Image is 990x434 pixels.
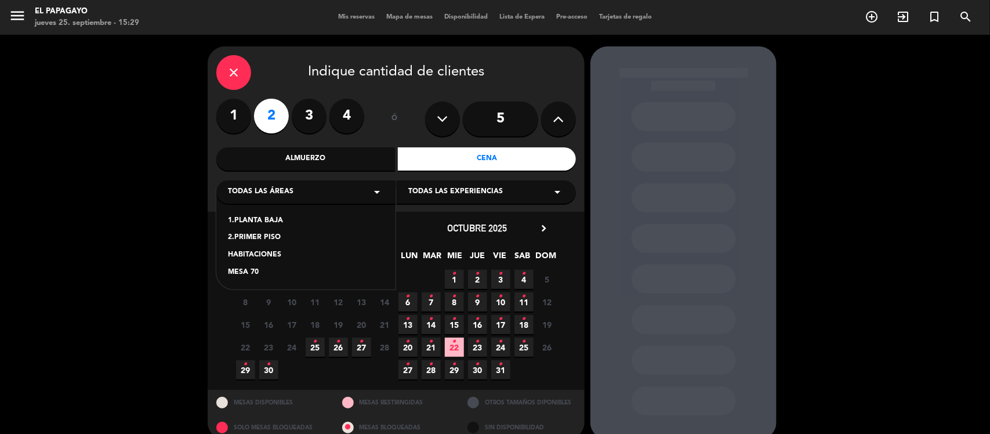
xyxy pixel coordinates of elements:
span: 29 [445,360,464,379]
i: • [336,332,340,351]
span: 19 [538,315,557,334]
span: 29 [236,360,255,379]
span: 16 [468,315,487,334]
span: 17 [282,315,302,334]
span: 26 [538,338,557,357]
i: • [499,287,503,306]
span: 19 [329,315,348,334]
div: Almuerzo [216,147,395,171]
span: 31 [491,360,510,379]
span: 11 [306,292,325,312]
span: 30 [468,360,487,379]
i: • [267,355,271,374]
span: 17 [491,315,510,334]
span: 21 [422,338,441,357]
span: 26 [329,338,348,357]
div: 1.PLANTA BAJA [228,215,384,227]
i: • [522,310,526,328]
span: SAB [513,249,532,268]
span: 20 [352,315,371,334]
i: • [452,355,456,374]
span: 9 [259,292,278,312]
span: 10 [282,292,302,312]
span: 12 [329,292,348,312]
i: • [522,287,526,306]
span: octubre 2025 [448,222,507,234]
span: 15 [445,315,464,334]
span: LUN [400,249,419,268]
span: Todas las áreas [228,186,293,198]
i: • [429,310,433,328]
span: 14 [375,292,394,312]
i: • [360,332,364,351]
span: 10 [491,292,510,312]
span: Todas las experiencias [408,186,503,198]
i: exit_to_app [896,10,910,24]
span: 7 [422,292,441,312]
span: DOM [536,249,555,268]
span: 5 [538,270,557,289]
span: 18 [514,315,534,334]
span: Pre-acceso [550,14,593,20]
span: 28 [422,360,441,379]
span: 21 [375,315,394,334]
i: • [452,332,456,351]
label: 2 [254,99,289,133]
i: menu [9,7,26,24]
label: 3 [292,99,327,133]
span: 30 [259,360,278,379]
span: 11 [514,292,534,312]
span: 23 [468,338,487,357]
span: 4 [514,270,534,289]
i: • [522,332,526,351]
div: El Papagayo [35,6,139,17]
span: 25 [514,338,534,357]
i: chevron_right [538,222,550,234]
i: close [227,66,241,79]
label: 1 [216,99,251,133]
i: • [476,332,480,351]
span: MIE [445,249,465,268]
div: Indique cantidad de clientes [216,55,576,90]
span: 16 [259,315,278,334]
span: 22 [445,338,464,357]
i: • [499,310,503,328]
span: 18 [306,315,325,334]
span: 13 [352,292,371,312]
span: 8 [236,292,255,312]
span: Tarjetas de regalo [593,14,658,20]
div: HABITACIONES [228,249,384,261]
i: • [406,310,410,328]
span: 1 [445,270,464,289]
span: MAR [423,249,442,268]
div: MESAS RESTRINGIDAS [333,390,459,415]
i: • [452,265,456,283]
i: • [476,355,480,374]
span: Disponibilidad [438,14,494,20]
i: turned_in_not [927,10,941,24]
i: • [429,332,433,351]
div: Cena [398,147,576,171]
div: 2.PRIMER PISO [228,232,384,244]
i: • [452,287,456,306]
div: MESAS DISPONIBLES [208,390,333,415]
span: Lista de Espera [494,14,550,20]
span: Mis reservas [332,14,380,20]
span: Mapa de mesas [380,14,438,20]
span: 24 [491,338,510,357]
label: 4 [329,99,364,133]
span: 13 [398,315,418,334]
i: • [406,355,410,374]
span: 9 [468,292,487,312]
span: 20 [398,338,418,357]
span: 2 [468,270,487,289]
span: 12 [538,292,557,312]
i: • [499,355,503,374]
div: jueves 25. septiembre - 15:29 [35,17,139,29]
i: • [522,265,526,283]
span: 3 [491,270,510,289]
span: 24 [282,338,302,357]
button: menu [9,7,26,28]
i: • [244,355,248,374]
span: JUE [468,249,487,268]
